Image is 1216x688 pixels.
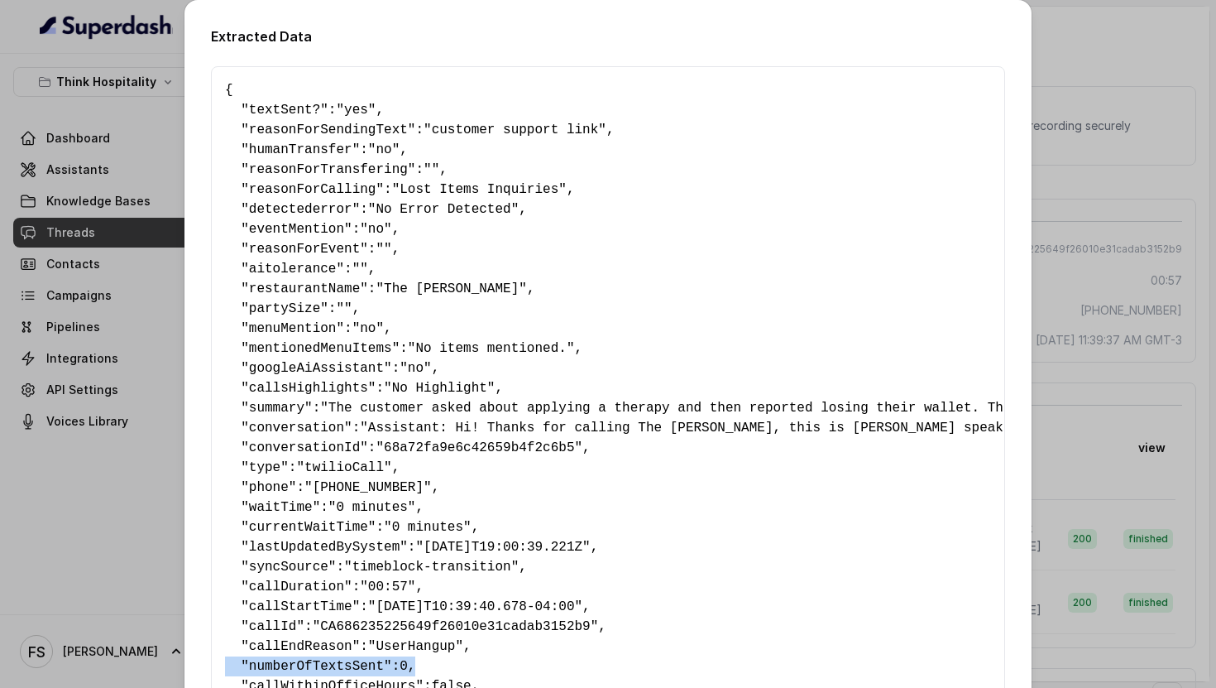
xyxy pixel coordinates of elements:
[249,123,408,137] span: reasonForSendingText
[249,500,313,515] span: waitTime
[249,421,344,435] span: conversation
[249,162,408,177] span: reasonForTransfering
[360,222,391,237] span: "no"
[384,381,495,396] span: "No Highlight"
[368,599,582,614] span: "[DATE]T10:39:40.678-04:00"
[249,599,352,614] span: callStartTime
[249,202,352,217] span: detectederror
[249,440,360,455] span: conversationId
[376,440,582,455] span: "68a72fa9e6c42659b4f2c6b5"
[376,242,391,257] span: ""
[249,103,320,118] span: textSent?
[384,520,472,535] span: "0 minutes"
[249,341,392,356] span: mentionedMenuItems
[368,639,463,654] span: "UserHangup"
[249,619,297,634] span: callId
[376,281,526,296] span: "The [PERSON_NAME]"
[400,659,408,674] span: 0
[344,560,519,575] span: "timeblock-transition"
[368,202,519,217] span: "No Error Detected"
[336,301,352,316] span: ""
[352,262,368,277] span: ""
[249,540,400,555] span: lastUpdatedBySystem
[424,123,606,137] span: "customer support link"
[424,162,439,177] span: ""
[392,182,567,197] span: "Lost Items Inquiries"
[368,142,400,157] span: "no"
[249,262,337,277] span: aitolerance
[249,560,328,575] span: syncSource
[249,401,304,416] span: summary
[249,639,352,654] span: callEndReason
[211,26,1005,46] h2: Extracted Data
[336,103,376,118] span: "yes"
[328,500,416,515] span: "0 minutes"
[360,580,415,594] span: "00:57"
[296,460,391,475] span: "twilioCall"
[249,480,289,495] span: phone
[249,222,344,237] span: eventMention
[408,341,575,356] span: "No items mentioned."
[249,281,360,296] span: restaurantName
[304,480,432,495] span: "[PHONE_NUMBER]"
[249,520,368,535] span: currentWaitTime
[249,142,352,157] span: humanTransfer
[313,619,599,634] span: "CA686235225649f26010e31cadab3152b9"
[249,182,376,197] span: reasonForCalling
[415,540,590,555] span: "[DATE]T19:00:39.221Z"
[249,242,360,257] span: reasonForEvent
[249,580,344,594] span: callDuration
[249,361,384,376] span: googleAiAssistant
[352,321,384,336] span: "no"
[249,301,320,316] span: partySize
[400,361,431,376] span: "no"
[249,381,368,396] span: callsHighlights
[249,659,384,674] span: numberOfTextsSent
[249,460,280,475] span: type
[249,321,337,336] span: menuMention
